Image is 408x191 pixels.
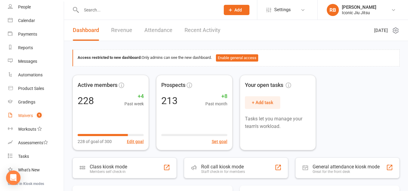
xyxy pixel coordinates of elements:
[111,20,132,41] a: Revenue
[342,5,376,10] div: [PERSON_NAME]
[201,164,245,170] div: Roll call kiosk mode
[73,20,99,41] a: Dashboard
[18,32,37,37] div: Payments
[8,136,64,150] a: Assessments
[8,68,64,82] a: Automations
[90,164,127,170] div: Class kiosk mode
[18,45,33,50] div: Reports
[8,55,64,68] a: Messages
[8,14,64,27] a: Calendar
[245,115,311,130] p: Tasks let you manage your team's workload.
[18,100,35,104] div: Gradings
[79,6,216,14] input: Search...
[245,81,291,90] span: Your open tasks
[18,113,33,118] div: Waivers
[78,81,117,90] span: Active members
[224,5,249,15] button: Add
[124,100,144,107] span: Past week
[18,72,43,77] div: Automations
[313,170,380,174] div: Great for the front desk
[124,92,144,101] span: +4
[18,18,35,23] div: Calendar
[8,82,64,95] a: Product Sales
[205,92,227,101] span: +8
[18,86,44,91] div: Product Sales
[212,138,227,145] button: Set goal
[8,150,64,163] a: Tasks
[161,81,185,90] span: Prospects
[8,27,64,41] a: Payments
[313,164,380,170] div: General attendance kiosk mode
[234,8,242,12] span: Add
[8,123,64,136] a: Workouts
[78,54,395,62] div: Only admins can see the new dashboard.
[201,170,245,174] div: Staff check-in for members
[18,59,37,64] div: Messages
[78,138,112,145] span: 228 of goal of 300
[78,96,94,106] div: 228
[374,27,388,34] span: [DATE]
[8,163,64,177] a: What's New
[8,109,64,123] a: Waivers 5
[8,0,64,14] a: People
[144,20,172,41] a: Attendance
[245,96,280,109] button: + Add task
[327,4,339,16] div: RB
[18,127,36,132] div: Workouts
[18,5,31,9] div: People
[342,10,376,15] div: Iconic Jiu Jitsu
[205,100,227,107] span: Past month
[8,95,64,109] a: Gradings
[18,167,40,172] div: What's New
[161,96,178,106] div: 213
[216,54,258,62] button: Enable general access
[18,140,48,145] div: Assessments
[127,138,144,145] button: Edit goal
[78,55,142,60] strong: Access restricted to new dashboard:
[8,41,64,55] a: Reports
[37,113,42,118] span: 5
[274,3,291,17] span: Settings
[90,170,127,174] div: Members self check-in
[18,154,29,159] div: Tasks
[185,20,220,41] a: Recent Activity
[6,170,21,185] div: Open Intercom Messenger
